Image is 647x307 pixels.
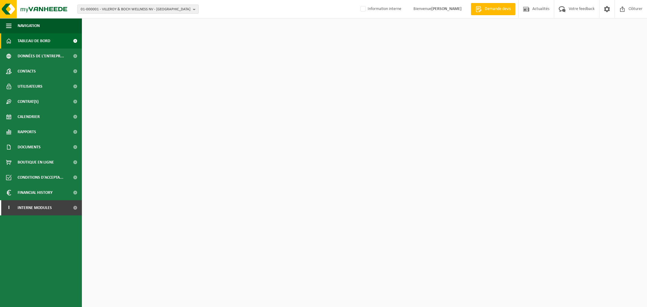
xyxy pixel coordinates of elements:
span: Calendrier [18,109,40,124]
span: I [6,200,12,215]
span: Navigation [18,18,40,33]
span: Données de l'entrepr... [18,49,64,64]
span: Rapports [18,124,36,140]
button: 01-000001 - VILLEROY & BOCH WELLNESS NV - [GEOGRAPHIC_DATA] [77,5,199,14]
span: Documents [18,140,41,155]
span: Conditions d'accepta... [18,170,63,185]
span: Demande devis [483,6,512,12]
span: Contrat(s) [18,94,39,109]
span: 01-000001 - VILLEROY & BOCH WELLNESS NV - [GEOGRAPHIC_DATA] [81,5,190,14]
span: Utilisateurs [18,79,42,94]
strong: [PERSON_NAME] [431,7,462,11]
span: Financial History [18,185,52,200]
a: Demande devis [471,3,515,15]
span: Contacts [18,64,36,79]
span: Boutique en ligne [18,155,54,170]
span: Interne modules [18,200,52,215]
label: Information interne [359,5,401,14]
span: Tableau de bord [18,33,50,49]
